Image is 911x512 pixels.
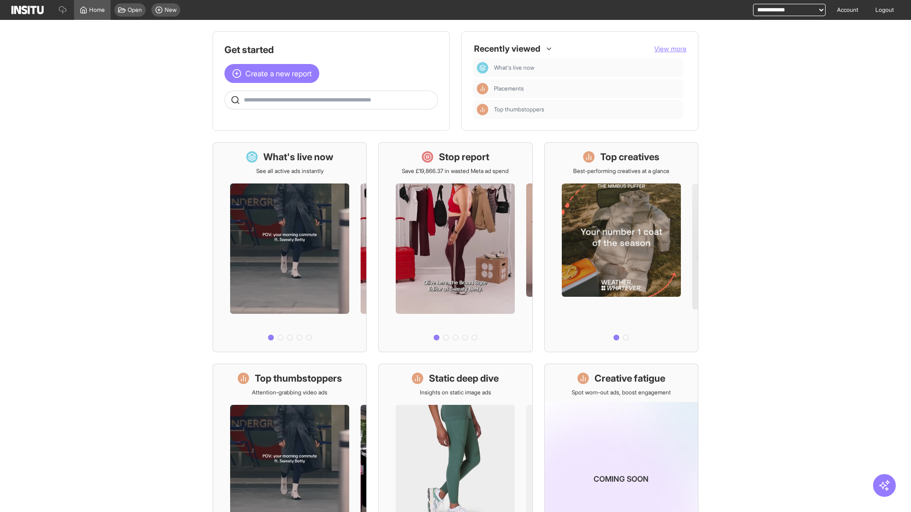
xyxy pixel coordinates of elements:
[494,85,679,92] span: Placements
[477,83,488,94] div: Insights
[544,142,698,352] a: Top creativesBest-performing creatives at a glance
[494,106,544,113] span: Top thumbstoppers
[477,62,488,73] div: Dashboard
[402,167,509,175] p: Save £19,866.37 in wasted Meta ad spend
[224,64,319,83] button: Create a new report
[494,64,534,72] span: What's live now
[654,45,687,53] span: View more
[256,167,324,175] p: See all active ads instantly
[573,167,669,175] p: Best-performing creatives at a glance
[224,43,438,56] h1: Get started
[245,68,312,79] span: Create a new report
[600,150,660,164] h1: Top creatives
[255,372,342,385] h1: Top thumbstoppers
[128,6,142,14] span: Open
[420,389,491,396] p: Insights on static image ads
[252,389,327,396] p: Attention-grabbing video ads
[494,85,524,92] span: Placements
[89,6,105,14] span: Home
[654,44,687,54] button: View more
[165,6,177,14] span: New
[439,150,489,164] h1: Stop report
[213,142,367,352] a: What's live nowSee all active ads instantly
[429,372,499,385] h1: Static deep dive
[477,104,488,115] div: Insights
[494,64,679,72] span: What's live now
[11,6,44,14] img: Logo
[378,142,532,352] a: Stop reportSave £19,866.37 in wasted Meta ad spend
[263,150,334,164] h1: What's live now
[494,106,679,113] span: Top thumbstoppers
